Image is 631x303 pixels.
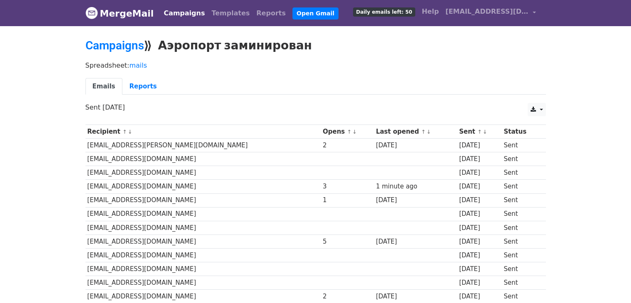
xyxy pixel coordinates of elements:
td: [EMAIL_ADDRESS][DOMAIN_NAME] [85,276,321,290]
td: [EMAIL_ADDRESS][DOMAIN_NAME] [85,248,321,262]
td: Sent [502,248,540,262]
img: MergeMail logo [85,7,98,19]
p: Sent [DATE] [85,103,546,112]
td: Sent [502,235,540,248]
a: Reports [253,5,289,22]
a: MergeMail [85,5,154,22]
a: [EMAIL_ADDRESS][DOMAIN_NAME] [442,3,539,23]
td: [EMAIL_ADDRESS][DOMAIN_NAME] [85,180,321,193]
th: Last opened [374,125,457,139]
a: ↓ [352,129,357,135]
div: 1 minute ago [376,182,455,191]
td: [EMAIL_ADDRESS][DOMAIN_NAME] [85,193,321,207]
td: Sent [502,262,540,276]
td: Sent [502,166,540,180]
th: Status [502,125,540,139]
h2: ⟫ Аэропорт заминирован [85,39,546,53]
div: 2 [323,141,372,150]
div: 1 [323,195,372,205]
span: Daily emails left: 50 [353,7,415,17]
div: [DATE] [459,251,500,260]
a: ↑ [421,129,426,135]
div: [DATE] [376,141,455,150]
p: Spreadsheet: [85,61,546,70]
div: [DATE] [459,237,500,247]
div: [DATE] [459,292,500,301]
a: Campaigns [161,5,208,22]
a: ↓ [483,129,487,135]
td: Sent [502,276,540,290]
a: ↑ [478,129,482,135]
div: [DATE] [459,278,500,288]
a: ↓ [426,129,431,135]
span: [EMAIL_ADDRESS][DOMAIN_NAME] [446,7,529,17]
div: [DATE] [459,209,500,219]
div: 5 [323,237,372,247]
th: Opens [321,125,374,139]
div: [DATE] [459,264,500,274]
div: [DATE] [459,195,500,205]
a: Open Gmail [292,7,339,20]
td: [EMAIL_ADDRESS][PERSON_NAME][DOMAIN_NAME] [85,139,321,152]
div: [DATE] [459,223,500,233]
td: Sent [502,180,540,193]
td: Sent [502,152,540,166]
a: ↑ [347,129,351,135]
div: 2 [323,292,372,301]
div: [DATE] [459,182,500,191]
div: [DATE] [376,195,455,205]
a: Emails [85,78,122,95]
div: [DATE] [459,168,500,178]
a: Campaigns [85,39,144,52]
a: Reports [122,78,164,95]
td: Sent [502,207,540,221]
td: Sent [502,139,540,152]
td: Sent [502,221,540,235]
div: [DATE] [459,154,500,164]
div: [DATE] [376,292,455,301]
a: Daily emails left: 50 [350,3,418,20]
td: [EMAIL_ADDRESS][DOMAIN_NAME] [85,207,321,221]
a: ↑ [122,129,127,135]
td: [EMAIL_ADDRESS][DOMAIN_NAME] [85,166,321,180]
th: Sent [457,125,502,139]
td: [EMAIL_ADDRESS][DOMAIN_NAME] [85,262,321,276]
td: [EMAIL_ADDRESS][DOMAIN_NAME] [85,235,321,248]
div: [DATE] [376,237,455,247]
td: [EMAIL_ADDRESS][DOMAIN_NAME] [85,152,321,166]
div: [DATE] [459,141,500,150]
a: ↓ [128,129,132,135]
td: [EMAIL_ADDRESS][DOMAIN_NAME] [85,221,321,235]
td: Sent [502,193,540,207]
a: Help [419,3,442,20]
a: Templates [208,5,253,22]
a: mails [129,61,147,69]
div: 3 [323,182,372,191]
th: Recipient [85,125,321,139]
